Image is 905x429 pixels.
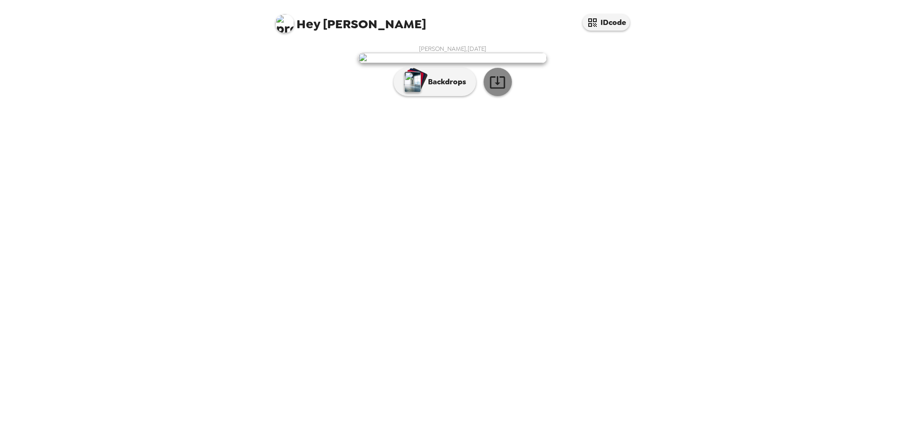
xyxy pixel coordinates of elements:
[275,14,294,33] img: profile pic
[275,9,426,31] span: [PERSON_NAME]
[394,68,476,96] button: Backdrops
[583,14,630,31] button: IDcode
[296,16,320,32] span: Hey
[419,45,486,53] span: [PERSON_NAME] , [DATE]
[423,76,466,88] p: Backdrops
[358,53,547,63] img: user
